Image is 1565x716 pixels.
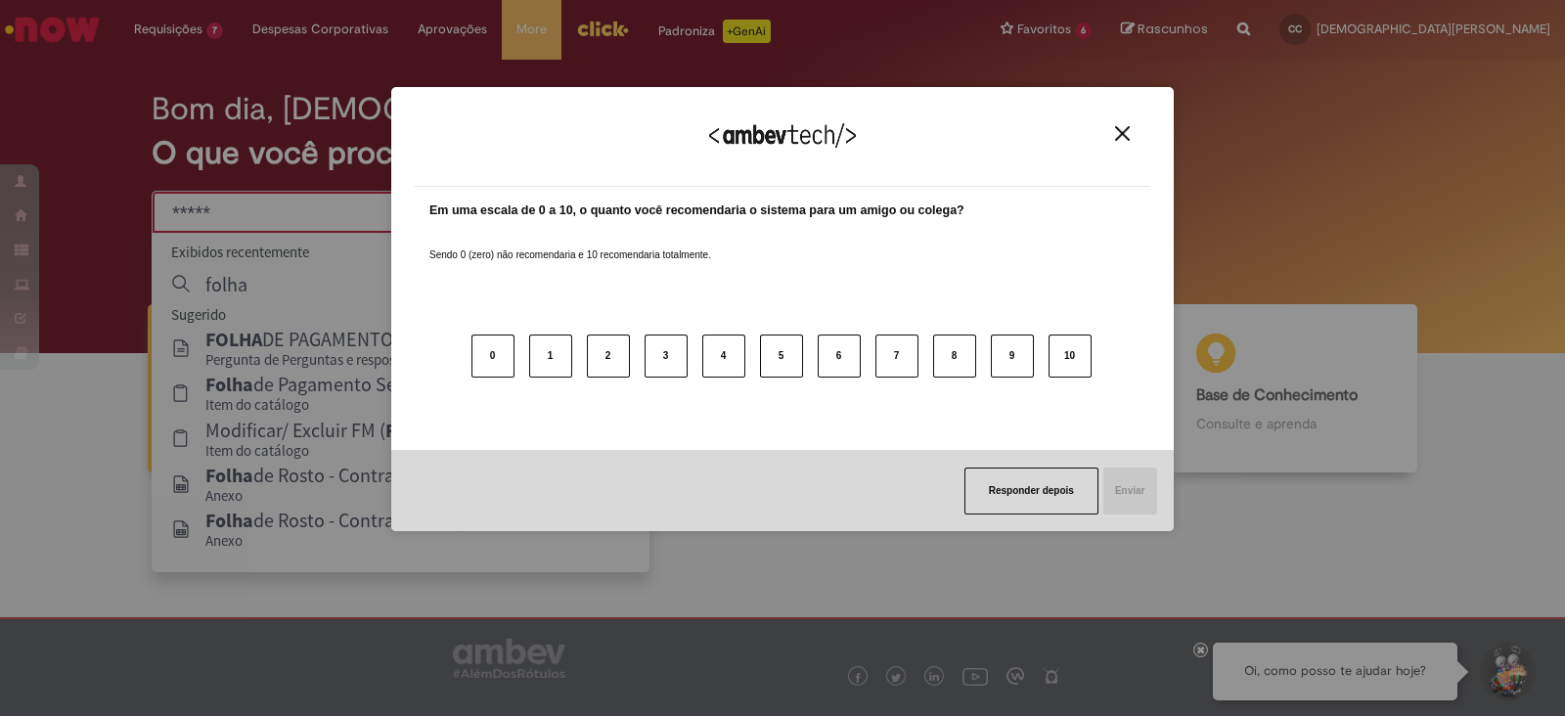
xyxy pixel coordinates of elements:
button: 7 [875,335,918,378]
img: Logo Ambevtech [709,123,856,148]
button: 9 [991,335,1034,378]
button: 5 [760,335,803,378]
button: 3 [645,335,688,378]
button: 1 [529,335,572,378]
button: Responder depois [964,468,1098,515]
button: 4 [702,335,745,378]
label: Em uma escala de 0 a 10, o quanto você recomendaria o sistema para um amigo ou colega? [429,201,964,220]
button: 8 [933,335,976,378]
button: 6 [818,335,861,378]
button: 10 [1049,335,1092,378]
button: Close [1109,125,1136,142]
label: Sendo 0 (zero) não recomendaria e 10 recomendaria totalmente. [429,225,711,262]
button: 2 [587,335,630,378]
button: 0 [471,335,514,378]
img: Close [1115,126,1130,141]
